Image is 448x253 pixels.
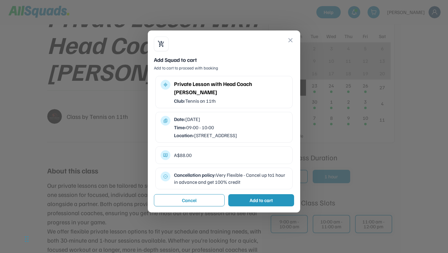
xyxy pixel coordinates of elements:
div: [DATE] [174,116,287,123]
div: Private Lesson with Head Coach [PERSON_NAME] [174,80,287,96]
button: Cancel [154,194,225,206]
div: Add Squad to cart [154,56,294,64]
div: 09:00 - 10:00 [174,124,287,131]
div: [STREET_ADDRESS] [174,132,287,139]
strong: Location: [174,132,194,138]
button: close [287,37,294,44]
button: multitrack_audio [163,82,168,87]
div: Tennis on 11th [174,98,287,104]
div: Very Flexible - Cancel up to1 hour in advance and get 100% credit [174,172,287,185]
div: A$88.00 [174,152,287,159]
strong: Date: [174,116,185,122]
div: Add to cart to proceed with booking [154,65,294,71]
strong: Cancellation policy: [174,172,216,178]
div: Add to cart [250,197,273,204]
strong: Time: [174,124,186,130]
strong: Club: [174,98,185,104]
button: shopping_cart_checkout [158,40,165,48]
